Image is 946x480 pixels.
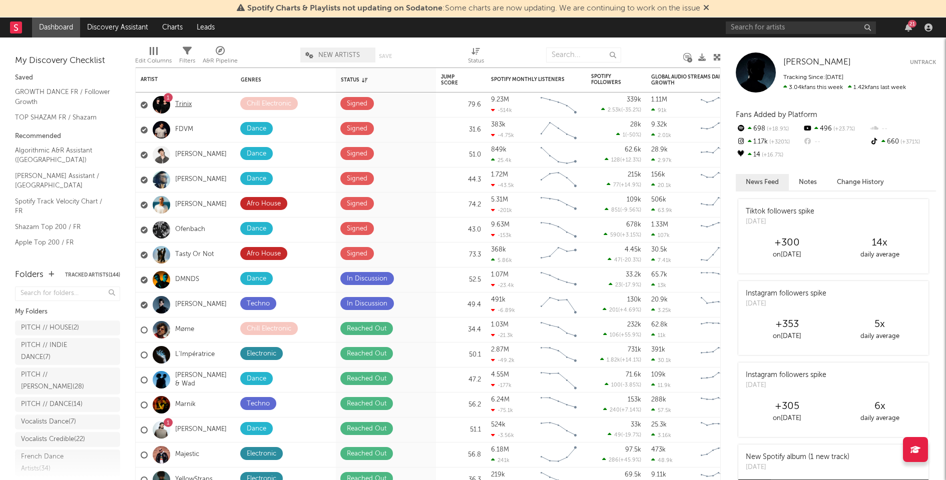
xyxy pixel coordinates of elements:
div: Signed [347,148,367,160]
span: 851 [611,207,620,213]
div: 6.24M [491,396,510,403]
div: 524k [491,421,506,428]
span: Dismiss [703,4,709,12]
svg: Chart title [696,342,741,367]
div: 9.32k [651,121,667,128]
div: 7.41k [651,257,671,263]
span: Tracking Since: [DATE] [783,74,843,80]
div: A&R Pipeline [203,42,238,71]
div: Reached Out [347,398,386,410]
div: 74.2 [441,199,481,211]
div: -3.56k [491,432,514,438]
span: 77 [613,182,619,188]
div: Global Audio Streams Daily Growth [651,74,726,86]
div: ( ) [604,231,641,238]
div: Reached Out [347,323,386,335]
div: +305 [741,400,833,412]
div: Dance [247,223,266,235]
div: Reached Out [347,348,386,360]
div: 50.1 [441,349,481,361]
span: 106 [610,332,619,338]
span: -19.7 % [623,432,640,438]
div: [DATE] [746,299,826,309]
div: 51.0 [441,149,481,161]
div: In Discussion [347,273,387,285]
span: 47 [614,257,621,263]
svg: Chart title [696,267,741,292]
div: Instagram followers spike [746,288,826,299]
span: 49 [614,432,621,438]
svg: Chart title [696,367,741,392]
svg: Chart title [536,442,581,467]
div: 9.23M [491,96,509,103]
span: 2.53k [608,107,621,113]
div: -49.2k [491,357,515,363]
div: 9.63M [491,221,510,228]
div: Dance [247,423,266,435]
div: +300 [741,237,833,249]
div: PITCH // DANCE ( 14 ) [21,398,83,410]
span: -20.3 % [622,257,640,263]
div: -4.75k [491,132,514,138]
a: DMNDS [175,275,199,284]
span: +14.1 % [622,357,640,363]
div: 11k [651,332,666,338]
span: 3.04k fans this week [783,84,843,90]
span: 128 [611,157,620,163]
div: -23.4k [491,282,514,288]
svg: Chart title [536,192,581,217]
svg: Chart title [536,117,581,142]
div: 2.01k [651,132,671,138]
div: My Folders [15,306,120,318]
div: 491k [491,296,506,303]
a: Apple Top 200 / FR [15,237,110,248]
button: Notes [789,174,827,190]
span: +14.9 % [621,182,640,188]
div: 473k [651,446,666,453]
a: Vocalists Credible(22) [15,432,120,447]
div: 65.7k [651,271,667,278]
div: Afro House [247,198,281,210]
div: ( ) [603,331,641,338]
span: 590 [610,232,620,238]
div: 49.4 [441,299,481,311]
div: 14 [736,148,802,161]
div: 14 x [833,237,926,249]
a: Algorithmic A&R Assistant ([GEOGRAPHIC_DATA]) [15,145,110,165]
div: Signed [347,98,367,110]
svg: Chart title [696,417,741,442]
a: PITCH // DANCE(14) [15,397,120,412]
div: 30.5k [651,246,667,253]
a: [PERSON_NAME] [175,200,227,209]
div: 20.1k [651,182,671,188]
a: [PERSON_NAME] [783,57,851,67]
div: 25.3k [651,421,667,428]
svg: Chart title [536,242,581,267]
span: 201 [609,307,618,313]
div: French Dance Artists ( 34 ) [21,451,92,475]
div: Reached Out [347,423,386,435]
div: 1.11M [651,96,667,103]
svg: Chart title [536,342,581,367]
div: 391k [651,346,665,353]
div: 91k [651,107,667,113]
div: Dance [247,123,266,135]
span: +12.3 % [622,157,640,163]
svg: Chart title [536,217,581,242]
div: 2.97k [651,157,672,163]
div: 56.2 [441,399,481,411]
a: Tasty Or Not [175,250,214,259]
div: Edit Columns [135,42,172,71]
div: 107k [651,232,670,238]
div: ( ) [601,106,641,113]
div: PITCH // INDIE DANCE ( 7 ) [21,339,92,363]
input: Search for artists [726,21,876,34]
div: 73.3 [441,249,481,261]
div: Vocalists Dance ( 7 ) [21,416,76,428]
a: PITCH // INDIE DANCE(7) [15,338,120,365]
button: Tracked Artists(144) [65,272,120,277]
svg: Chart title [536,292,581,317]
div: 4.55M [491,371,509,378]
span: -50 % [627,132,640,138]
div: -75.1k [491,407,513,413]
